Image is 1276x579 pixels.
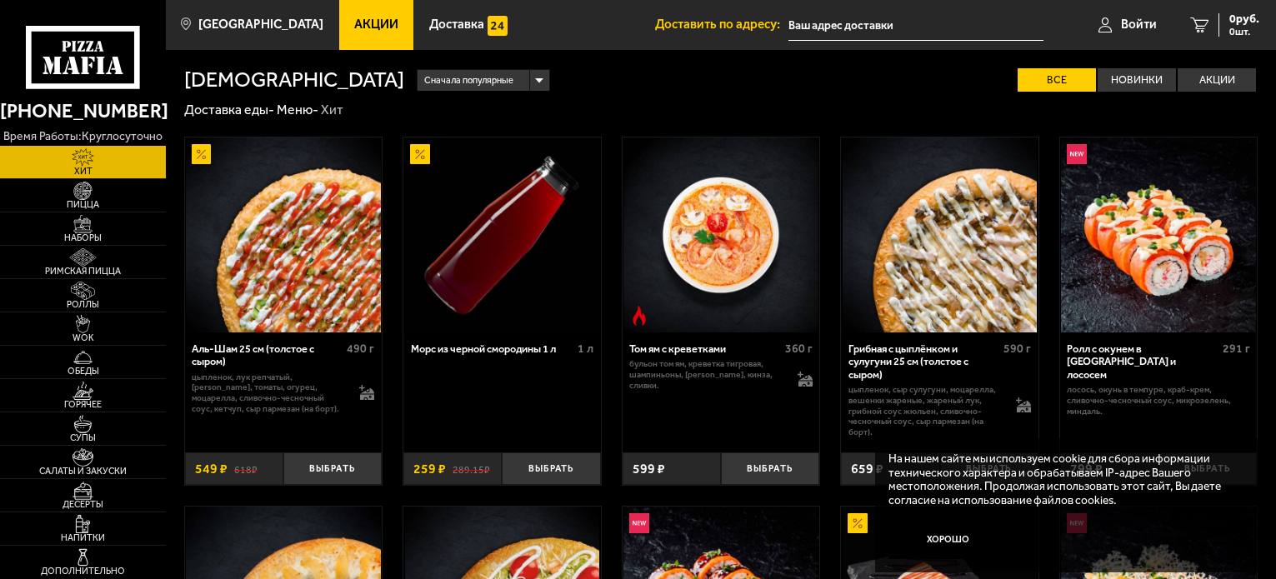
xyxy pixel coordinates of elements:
[843,137,1038,332] img: Грибная с цыплёнком и сулугуни 25 см (толстое с сыром)
[629,513,649,533] img: Новинка
[403,137,601,332] a: АкционныйМорс из черной смородины 1 л
[1060,137,1258,332] a: НовинкаРолл с окунем в темпуре и лососем
[623,137,820,332] a: Острое блюдоТом ям с креветками
[321,102,343,119] div: Хит
[429,18,484,31] span: Доставка
[1018,68,1096,92] label: Все
[186,137,381,332] img: Аль-Шам 25 см (толстое с сыром)
[195,462,228,476] span: 549 ₽
[788,10,1043,41] input: Ваш адрес доставки
[785,342,813,356] span: 360 г
[1067,144,1087,164] img: Новинка
[629,342,780,355] div: Том ям с креветками
[413,462,446,476] span: 259 ₽
[184,102,274,117] a: Доставка еды-
[184,69,404,91] h1: [DEMOGRAPHIC_DATA]
[851,462,883,476] span: 659 ₽
[888,452,1234,507] p: На нашем сайте мы используем cookie для сбора информации технического характера и обрабатываем IP...
[1061,137,1256,332] img: Ролл с окунем в темпуре и лососем
[1121,18,1157,31] span: Войти
[411,342,573,355] div: Морс из черной смородины 1 л
[1178,68,1256,92] label: Акции
[848,385,1003,438] p: цыпленок, сыр сулугуни, моцарелла, вешенки жареные, жареный лук, грибной соус Жюльен, сливочно-че...
[655,18,788,31] span: Доставить по адресу:
[1067,385,1249,417] p: лосось, окунь в темпуре, краб-крем, сливочно-чесночный соус, микрозелень, миндаль.
[841,137,1038,332] a: Грибная с цыплёнком и сулугуни 25 см (толстое с сыром)
[1003,342,1031,356] span: 590 г
[192,144,212,164] img: Акционный
[1229,13,1259,25] span: 0 руб.
[623,137,818,332] img: Том ям с креветками
[192,372,346,415] p: цыпленок, лук репчатый, [PERSON_NAME], томаты, огурец, моцарелла, сливочно-чесночный соус, кетчуп...
[848,342,999,381] div: Грибная с цыплёнком и сулугуни 25 см (толстое с сыром)
[198,18,323,31] span: [GEOGRAPHIC_DATA]
[354,18,398,31] span: Акции
[1229,27,1259,37] span: 0 шт.
[185,137,383,332] a: АкционныйАль-Шам 25 см (толстое с сыром)
[405,137,600,332] img: Морс из черной смородины 1 л
[453,462,490,476] s: 289.15 ₽
[629,306,649,326] img: Острое блюдо
[277,102,318,117] a: Меню-
[848,513,868,533] img: Акционный
[888,520,1008,560] button: Хорошо
[234,462,258,476] s: 618 ₽
[347,342,374,356] span: 490 г
[629,359,783,391] p: бульон том ям, креветка тигровая, шампиньоны, [PERSON_NAME], кинза, сливки.
[1223,342,1250,356] span: 291 г
[578,342,593,356] span: 1 л
[502,452,600,485] button: Выбрать
[633,462,665,476] span: 599 ₽
[721,452,819,485] button: Выбрать
[488,16,508,36] img: 15daf4d41897b9f0e9f617042186c801.svg
[410,144,430,164] img: Акционный
[283,452,382,485] button: Выбрать
[1098,68,1176,92] label: Новинки
[1067,342,1218,381] div: Ролл с окунем в [GEOGRAPHIC_DATA] и лососем
[424,68,513,93] span: Сначала популярные
[192,342,343,368] div: Аль-Шам 25 см (толстое с сыром)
